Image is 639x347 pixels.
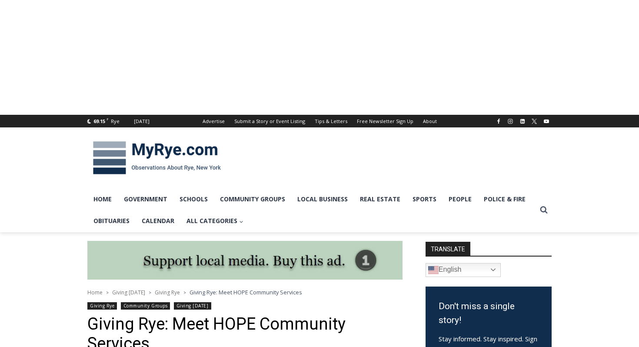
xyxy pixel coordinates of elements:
a: YouTube [541,116,552,127]
span: Giving Rye: Meet HOPE Community Services [190,288,302,296]
a: Giving Rye [87,302,117,310]
div: [DATE] [134,117,150,125]
span: F [106,117,109,121]
strong: TRANSLATE [426,242,470,256]
a: X [529,116,539,127]
span: 69.15 [93,118,105,124]
span: > [106,290,109,296]
a: Giving [DATE] [112,289,145,296]
img: support local media, buy this ad [87,241,403,280]
nav: Primary Navigation [87,188,536,232]
a: Giving Rye [155,289,180,296]
a: Giving [DATE] [174,302,211,310]
nav: Secondary Navigation [198,115,442,127]
a: About [418,115,442,127]
a: Home [87,188,118,210]
a: English [426,263,501,277]
a: Community Groups [121,302,170,310]
a: Obituaries [87,210,136,232]
a: Community Groups [214,188,291,210]
a: Sports [406,188,443,210]
a: Home [87,289,103,296]
a: Facebook [493,116,504,127]
img: MyRye.com [87,135,226,180]
a: Tips & Letters [310,115,352,127]
span: All Categories [186,216,243,226]
a: Government [118,188,173,210]
a: Submit a Story or Event Listing [230,115,310,127]
img: en [428,265,439,275]
a: All Categories [180,210,250,232]
a: Instagram [505,116,516,127]
a: Advertise [198,115,230,127]
button: View Search Form [536,202,552,218]
div: Rye [111,117,120,125]
h3: Don't miss a single story! [439,300,539,327]
a: People [443,188,478,210]
span: > [149,290,151,296]
nav: Breadcrumbs [87,288,403,297]
a: Local Business [291,188,354,210]
a: Free Newsletter Sign Up [352,115,418,127]
a: Linkedin [517,116,528,127]
a: Schools [173,188,214,210]
a: Calendar [136,210,180,232]
a: Real Estate [354,188,406,210]
a: Police & Fire [478,188,532,210]
span: > [183,290,186,296]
